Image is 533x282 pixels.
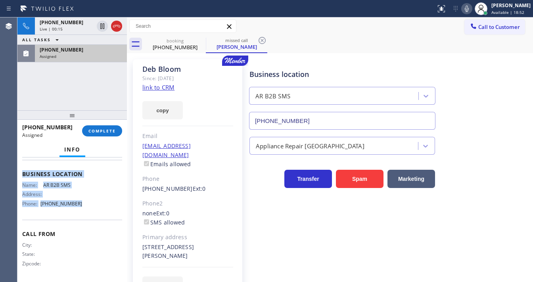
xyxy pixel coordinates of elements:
[249,112,435,130] input: Phone Number
[142,243,233,261] div: [STREET_ADDRESS][PERSON_NAME]
[142,83,174,91] a: link to CRM
[142,74,233,83] div: Since: [DATE]
[64,146,81,153] span: Info
[144,161,149,166] input: Emails allowed
[59,142,85,157] button: Info
[142,142,191,159] a: [EMAIL_ADDRESS][DOMAIN_NAME]
[207,43,266,50] div: [PERSON_NAME]
[256,141,364,150] div: Appliance Repair [GEOGRAPHIC_DATA]
[142,209,233,227] div: none
[40,54,56,59] span: Assigned
[461,3,472,14] button: Mute
[156,209,169,217] span: Ext: 0
[22,261,43,267] span: Zipcode:
[22,37,51,42] span: ALL TASKS
[142,132,233,141] div: Email
[22,230,122,238] span: Call From
[111,21,122,32] button: Hang up
[255,92,290,101] div: AR B2B SMS
[478,23,520,31] span: Call to Customer
[193,185,206,192] span: Ext: 0
[207,35,266,52] div: Deb Bloom
[387,170,435,188] button: Marketing
[97,21,108,32] button: Hold Customer
[491,2,531,9] div: [PERSON_NAME]
[284,170,332,188] button: Transfer
[145,44,205,51] div: [PHONE_NUMBER]
[82,125,122,136] button: COMPLETE
[22,242,43,248] span: City:
[40,19,83,26] span: [PHONE_NUMBER]
[145,38,205,44] div: booking
[142,219,185,226] label: SMS allowed
[249,69,435,80] div: Business location
[142,233,233,242] div: Primary address
[142,175,233,184] div: Phone
[142,199,233,208] div: Phone2
[144,219,149,224] input: SMS allowed
[40,46,83,53] span: [PHONE_NUMBER]
[88,128,116,134] span: COMPLETE
[17,35,67,44] button: ALL TASKS
[145,35,205,53] div: (858) 888-3239
[142,185,193,192] a: [PHONE_NUMBER]
[142,160,191,168] label: Emails allowed
[464,19,525,35] button: Call to Customer
[207,37,266,43] div: missed call
[22,123,73,131] span: [PHONE_NUMBER]
[22,191,43,197] span: Address:
[40,26,63,32] span: Live | 00:15
[22,182,43,188] span: Name:
[142,65,233,74] div: Deb Bloom
[22,201,40,207] span: Phone:
[336,170,383,188] button: Spam
[22,170,122,178] span: Business location
[142,101,183,119] button: copy
[40,201,82,207] span: [PHONE_NUMBER]
[22,132,42,138] span: Assigned
[43,182,82,188] span: AR B2B SMS
[491,10,524,15] span: Available | 18:52
[22,251,43,257] span: State:
[130,20,236,33] input: Search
